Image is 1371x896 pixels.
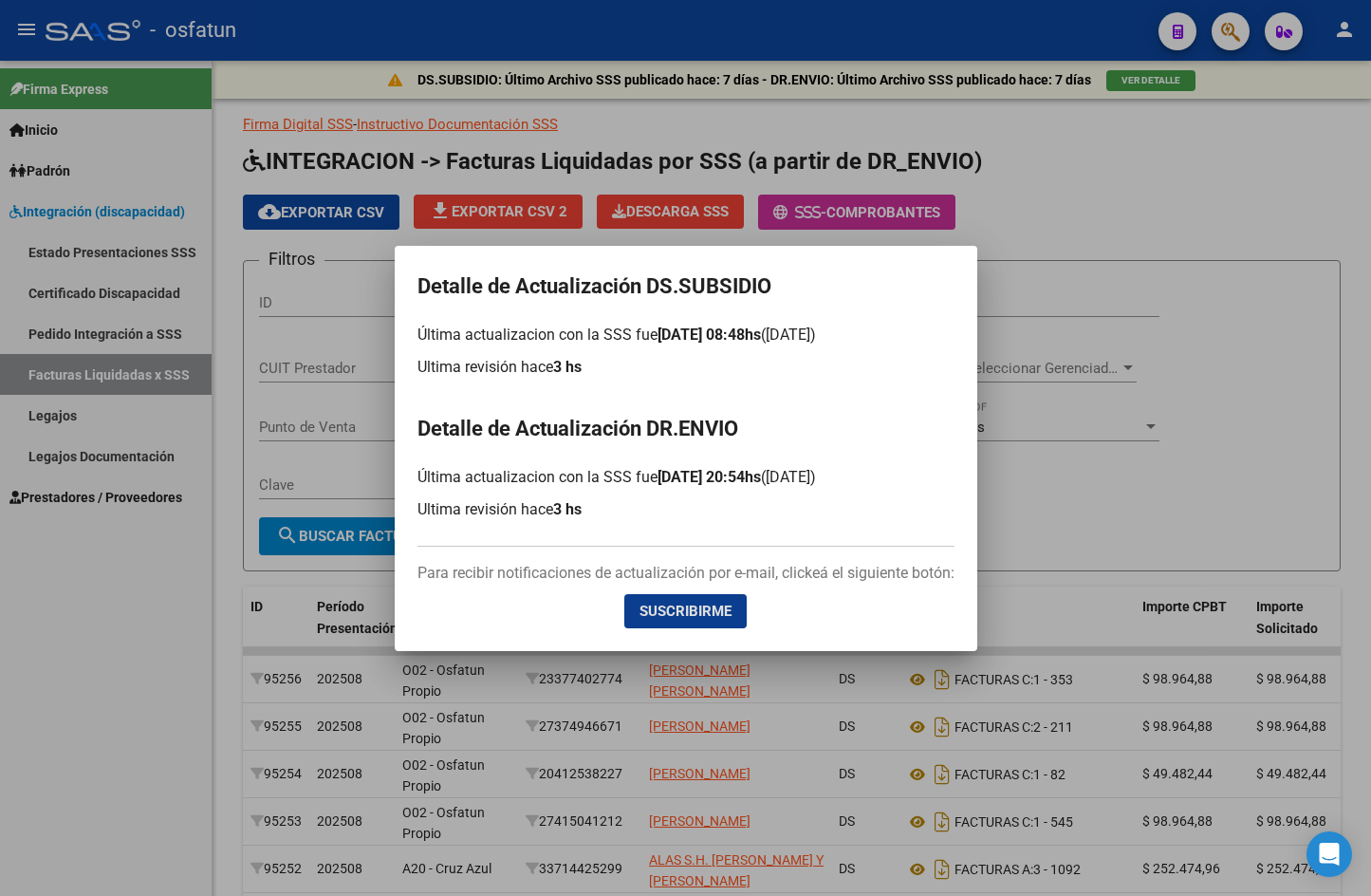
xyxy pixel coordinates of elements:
[658,326,761,344] span: [DATE] 08:48hs
[639,603,732,620] span: Suscribirme
[417,498,954,521] p: Ultima revisión hace
[624,594,747,628] button: Suscribirme
[1306,831,1352,877] div: Open Intercom Messenger
[417,324,954,346] p: Última actualizacion con la SSS fue ([DATE])
[553,358,582,376] span: 3 hs
[658,468,761,486] span: [DATE] 20:54hs
[417,269,954,305] h2: Detalle de Actualización DS.SUBSIDIO
[553,500,582,518] span: 3 hs
[417,562,954,585] p: Para recibir notificaciones de actualización por e-mail, clickeá el siguiente botón:
[417,411,954,447] h2: Detalle de Actualización DR.ENVIO
[417,466,954,489] p: Última actualizacion con la SSS fue ([DATE])
[417,356,954,379] p: Ultima revisión hace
